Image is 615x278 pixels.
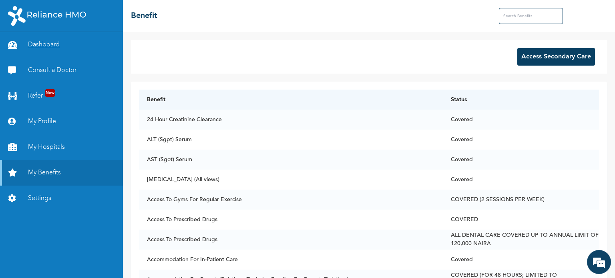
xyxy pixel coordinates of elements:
td: [MEDICAL_DATA] (All views) [139,170,443,190]
img: RelianceHMO's Logo [8,6,86,26]
span: We're online! [46,95,111,176]
td: ALT (Sgpt) Serum [139,130,443,150]
td: Access To Prescribed Drugs [139,230,443,250]
div: FAQs [78,235,153,260]
h2: Benefit [131,10,157,22]
td: COVERED [443,210,599,230]
div: Chat with us now [42,45,135,55]
img: d_794563401_company_1708531726252_794563401 [15,40,32,60]
td: 24 Hour Creatinine Clearance [139,110,443,130]
textarea: Type your message and hit 'Enter' [4,207,153,235]
div: Minimize live chat window [131,4,151,23]
td: Access To Prescribed Drugs [139,210,443,230]
td: Covered [443,250,599,270]
td: Covered [443,170,599,190]
td: Covered [443,150,599,170]
td: Covered [443,110,599,130]
td: ALL DENTAL CARE COVERED UP TO ANNUAL LIMIT OF 120,000 NAIRA [443,230,599,250]
td: COVERED (2 SESSIONS PER WEEK) [443,190,599,210]
td: AST (Sgot) Serum [139,150,443,170]
td: Covered [443,130,599,150]
td: Access To Gyms For Regular Exercise [139,190,443,210]
span: New [45,89,55,97]
span: Conversation [4,249,78,255]
input: Search Benefits... [499,8,563,24]
th: Benefit [139,90,443,110]
td: Accommodation For In-Patient Care [139,250,443,270]
button: Access Secondary Care [517,48,595,66]
th: Status [443,90,599,110]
